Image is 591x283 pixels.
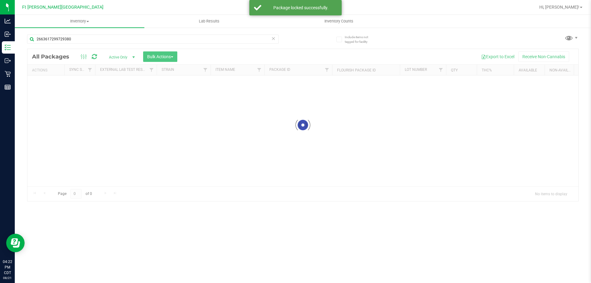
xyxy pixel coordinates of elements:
div: Package locked successfully. [265,5,337,11]
inline-svg: Outbound [5,58,11,64]
span: Include items not tagged for facility [345,35,376,44]
p: 04:22 PM CDT [3,259,12,276]
span: Inventory [15,18,144,24]
input: Search Package ID, Item Name, SKU, Lot or Part Number... [27,34,279,44]
span: Clear [271,34,275,42]
a: Inventory [15,15,144,28]
p: 08/21 [3,276,12,280]
span: Lab Results [191,18,228,24]
inline-svg: Inventory [5,44,11,51]
inline-svg: Reports [5,84,11,90]
inline-svg: Analytics [5,18,11,24]
inline-svg: Retail [5,71,11,77]
span: Hi, [PERSON_NAME]! [539,5,579,10]
iframe: Resource center [6,234,25,252]
a: Inventory Counts [274,15,404,28]
span: Inventory Counts [316,18,362,24]
inline-svg: Inbound [5,31,11,37]
a: Lab Results [144,15,274,28]
span: Ft [PERSON_NAME][GEOGRAPHIC_DATA] [22,5,103,10]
